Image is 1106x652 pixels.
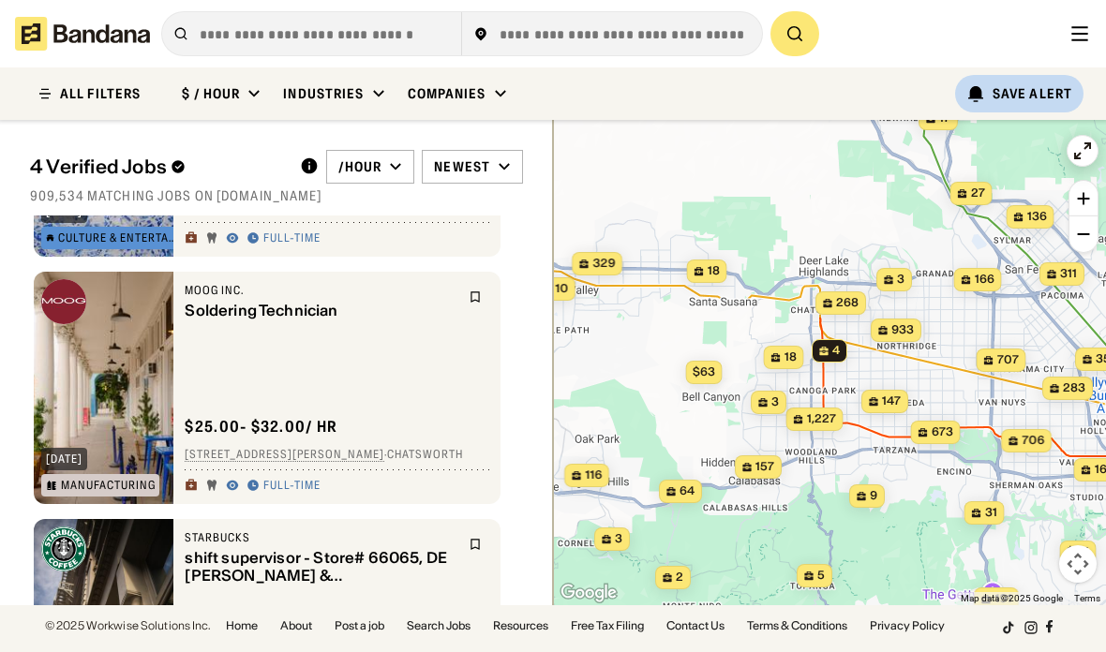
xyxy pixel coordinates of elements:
img: Google [558,581,620,605]
span: 673 [932,424,953,440]
span: 1,227 [807,411,836,427]
div: Culture & Entertainment [58,232,176,244]
a: Contact Us [666,620,725,631]
a: Post a job [335,620,384,631]
span: 2 [676,570,683,585]
img: Moog Inc. logo [41,279,86,324]
span: 3 [897,272,904,288]
img: Starbucks logo [41,526,86,571]
div: ALL FILTERS [60,87,141,100]
div: Full-time [263,231,321,246]
span: Map data ©2025 Google [961,593,1063,603]
span: 10 [555,281,568,297]
div: 4 Verified Jobs [30,156,285,178]
span: 147 [882,393,901,409]
div: · Chatsworth [185,448,489,463]
span: 933 [891,322,914,338]
span: 9 [870,488,877,504]
button: Map camera controls [1059,545,1097,583]
a: About [280,620,312,631]
span: 329 [592,256,615,272]
div: Save Alert [993,85,1072,102]
span: 3 [771,394,779,410]
a: Terms (opens in new tab) [1074,593,1100,603]
span: 166 [975,272,994,288]
span: 27 [971,185,985,201]
span: 64 [680,483,695,499]
a: Resources [493,620,548,631]
span: 136 [1027,209,1047,225]
div: Starbucks [185,530,457,545]
div: [DATE] [46,453,82,465]
div: $ 25.00 - $32.00 / hr [185,417,337,437]
div: Manufacturing [61,480,155,491]
a: Open this area in Google Maps (opens a new window) [558,581,620,605]
div: /hour [338,158,382,175]
span: 116 [585,467,602,483]
a: Free Tax Filing [571,620,644,631]
div: Soldering Technician [185,302,457,319]
div: Newest [434,158,490,175]
a: Terms & Conditions [747,620,847,631]
span: 31 [985,505,997,521]
div: Full-time [263,479,321,494]
span: $63 [693,364,715,378]
span: 157 [755,459,774,475]
a: Search Jobs [407,620,471,631]
div: Industries [283,85,364,102]
span: 283 [1063,380,1085,396]
div: Moog Inc. [185,283,457,298]
div: 909,534 matching jobs on [DOMAIN_NAME] [30,187,523,204]
div: © 2025 Workwise Solutions Inc. [45,620,211,631]
span: 4 [832,343,840,359]
a: Privacy Policy [870,620,945,631]
span: 18 [785,349,797,365]
span: 18 [708,263,720,279]
div: $ / hour [182,85,240,102]
div: shift supervisor - Store# 66065, DE [PERSON_NAME] & [PERSON_NAME] [185,549,457,585]
span: 311 [1060,266,1077,282]
span: 5 [817,568,825,584]
img: Bandana logotype [15,17,150,51]
div: Companies [408,85,486,102]
span: 706 [1022,433,1044,449]
span: 268 [836,295,859,311]
a: Home [226,620,258,631]
span: 707 [997,352,1019,368]
span: 3 [615,531,622,547]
